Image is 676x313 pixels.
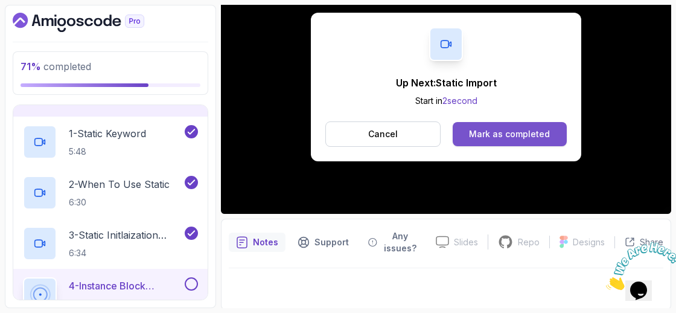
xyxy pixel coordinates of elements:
[361,227,426,258] button: Feedback button
[601,237,676,295] iframe: chat widget
[382,230,419,254] p: Any issues?
[442,95,477,106] span: 2 second
[23,125,198,159] button: 1-Static Keyword5:48
[21,60,91,73] span: completed
[229,227,285,258] button: notes button
[453,122,567,146] button: Mark as completed
[454,236,478,248] p: Slides
[23,277,198,311] button: 4-Instance Block Initializer5:17
[290,227,356,258] button: Support button
[253,236,278,248] p: Notes
[69,146,146,158] p: 5:48
[573,236,605,248] p: Designs
[614,236,663,248] button: Share
[69,177,170,192] p: 2 - When To Use Static
[69,247,182,259] p: 6:34
[469,128,550,140] div: Mark as completed
[21,60,41,73] span: 71 %
[518,236,540,248] p: Repo
[5,5,80,53] img: Chat attention grabber
[23,176,198,210] button: 2-When To Use Static6:30
[396,95,497,107] p: Start in
[69,279,182,293] p: 4 - Instance Block Initializer
[640,236,663,248] p: Share
[325,121,441,147] button: Cancel
[314,236,349,248] p: Support
[368,128,398,140] p: Cancel
[13,13,172,32] a: Dashboard
[396,76,497,90] p: Up Next: Static Import
[69,298,182,310] p: 5:17
[69,196,170,208] p: 6:30
[69,126,146,141] p: 1 - Static Keyword
[69,228,182,242] p: 3 - Static Initlaization Block
[23,227,198,260] button: 3-Static Initlaization Block6:34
